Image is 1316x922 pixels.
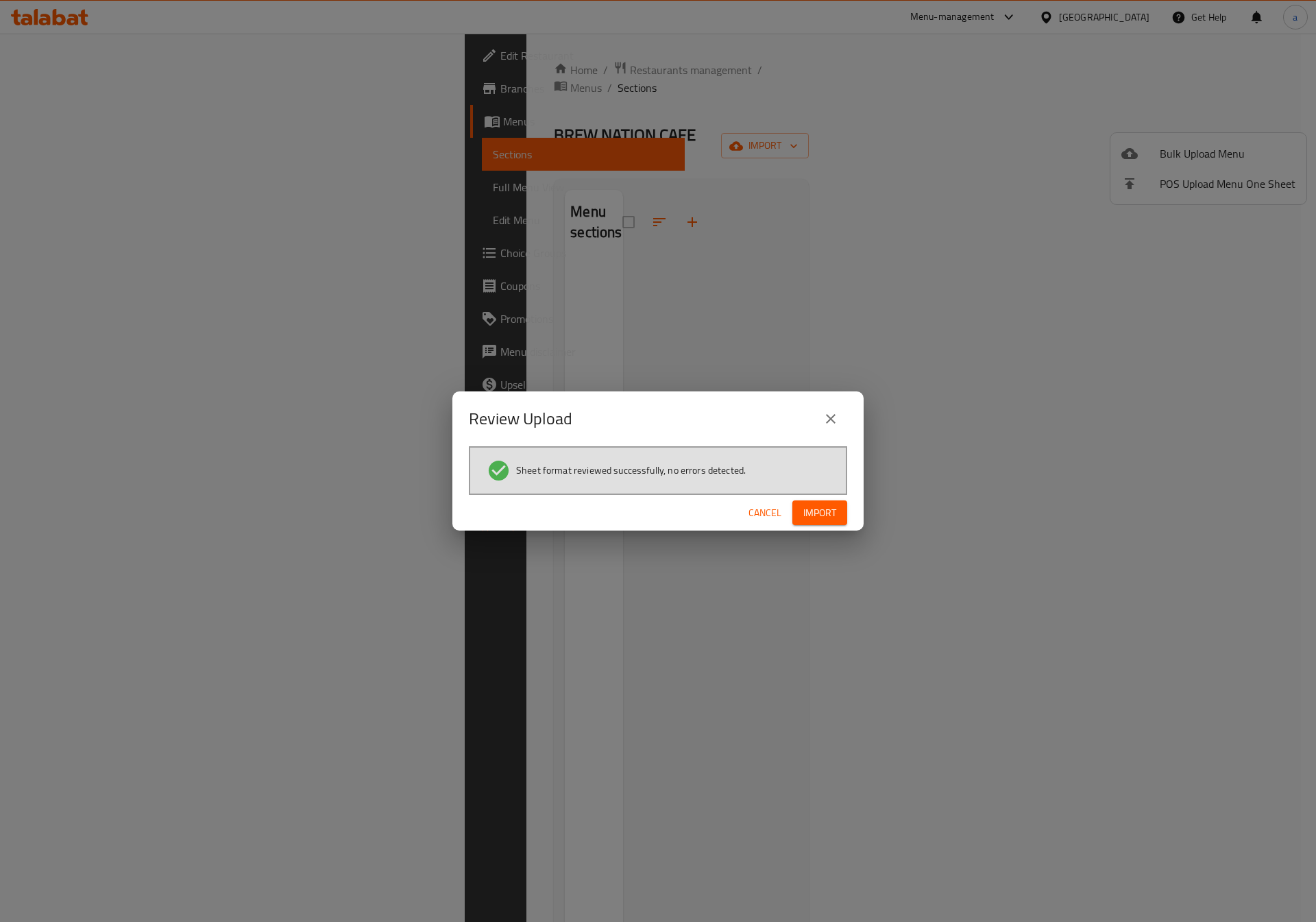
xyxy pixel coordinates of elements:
[748,505,781,522] span: Cancel
[469,408,572,430] h2: Review Upload
[814,402,847,435] button: close
[803,505,836,522] span: Import
[743,500,787,526] button: Cancel
[792,500,847,526] button: Import
[516,463,746,477] span: Sheet format reviewed successfully, no errors detected.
